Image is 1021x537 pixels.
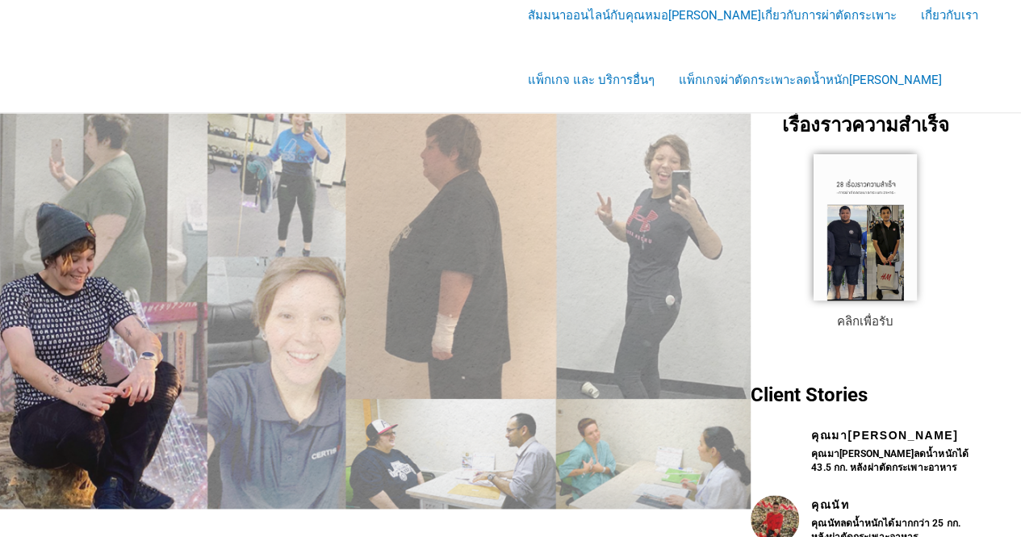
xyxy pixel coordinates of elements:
a: แพ็กเกจ และ บริการอื่นๆ [516,48,667,112]
h2: Client Stories [751,383,980,408]
h2: เรื่องราวความสำเร็จ [751,113,980,138]
a: แพ็กเกจผ่าตัดกระเพาะลดน้ำหนัก[PERSON_NAME] [667,48,954,112]
figcaption: คลิกเพื่อรับ [751,310,980,333]
a: คุณมา[PERSON_NAME]ลดน้ำหนักได้ 43.5 กก. หลังผ่าตัดกระเพาะอาหาร [811,447,980,475]
a: คุณนัท [811,493,980,517]
a: คุณมา[PERSON_NAME] [811,424,980,447]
